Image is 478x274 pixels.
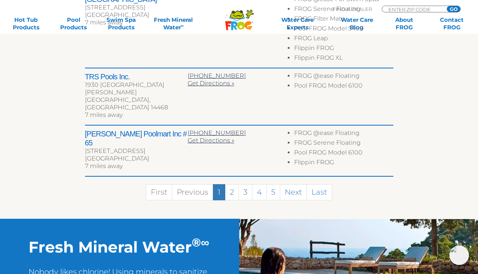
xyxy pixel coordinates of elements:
[294,72,393,82] li: FROG @ease Floating
[85,72,188,81] h2: TRS Pools Inc.
[85,147,188,155] div: [STREET_ADDRESS]
[294,15,393,25] li: FROG Filter Mate
[294,5,393,15] li: FROG Serene Floating
[238,184,252,200] a: 3
[85,96,188,111] div: [GEOGRAPHIC_DATA], [GEOGRAPHIC_DATA] 14468
[294,54,393,64] li: Flippin FROG XL
[294,139,393,149] li: FROG Serene Floating
[55,16,92,31] a: PoolProducts
[188,129,246,136] a: [PHONE_NUMBER]
[433,16,470,31] a: ContactFROG
[29,238,210,256] h2: Fresh Mineral Water
[252,184,267,200] a: 4
[294,149,393,159] li: Pool FROG Model 6100
[188,80,234,87] a: Get Directions »
[188,72,246,79] a: [PHONE_NUMBER]
[294,25,393,35] li: Pool FROG Model 5400
[85,111,123,118] span: 7 miles away
[85,155,188,162] div: [GEOGRAPHIC_DATA]
[307,184,332,200] a: Last
[8,16,44,31] a: Hot TubProducts
[85,4,188,11] div: [STREET_ADDRESS]
[294,44,393,54] li: Flippin FROG
[266,184,280,200] a: 5
[386,16,423,31] a: AboutFROG
[85,81,188,96] div: 1930 [GEOGRAPHIC_DATA] [PERSON_NAME]
[146,184,172,200] a: First
[188,137,234,144] a: Get Directions »
[294,129,393,139] li: FROG @ease Floating
[294,35,393,44] li: FROG Leap
[192,235,201,250] sup: ®
[280,184,307,200] a: Next
[388,6,439,12] input: Zip Code Form
[85,11,188,19] div: [GEOGRAPHIC_DATA]
[85,162,123,170] span: 7 miles away
[85,129,188,147] h2: [PERSON_NAME] Poolmart Inc # 65
[447,6,460,12] input: GO
[201,235,209,250] sup: ∞
[213,184,225,200] a: 1
[172,184,213,200] a: Previous
[225,184,239,200] a: 2
[294,82,393,92] li: Pool FROG Model 6100
[449,245,469,265] img: openIcon
[294,159,393,168] li: Flippin FROG
[85,19,123,26] span: 7 miles away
